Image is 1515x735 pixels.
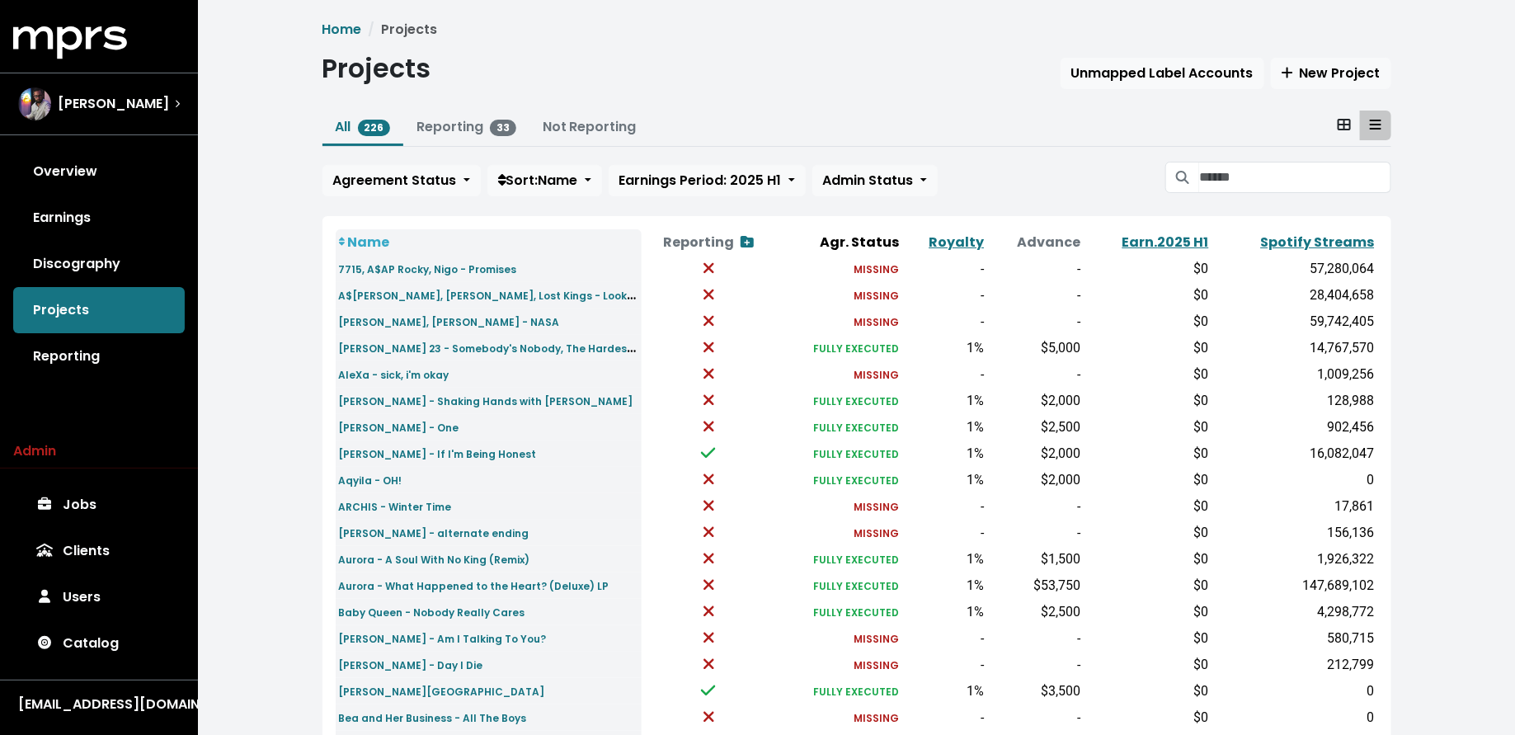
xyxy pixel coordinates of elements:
[13,148,185,195] a: Overview
[336,229,642,256] th: Name
[339,365,449,384] a: AleXa - sick, i'm okay
[322,20,362,39] a: Home
[339,708,527,727] a: Bea and Her Business - All The Boys
[619,171,782,190] span: Earnings Period: 2025 H1
[902,546,987,572] td: 1%
[1122,233,1209,252] a: Earn.2025 H1
[339,444,537,463] a: [PERSON_NAME] - If I'm Being Honest
[1084,441,1212,467] td: $0
[339,711,527,725] small: Bea and Her Business - All The Boys
[854,632,899,646] small: MISSING
[339,394,633,408] small: [PERSON_NAME] - Shaking Hands with [PERSON_NAME]
[487,165,602,196] button: Sort:Name
[1084,546,1212,572] td: $0
[1084,599,1212,625] td: $0
[902,599,987,625] td: 1%
[902,441,987,467] td: 1%
[339,500,452,514] small: ARCHIS - Winter Time
[339,523,529,542] a: [PERSON_NAME] - alternate ending
[902,414,987,441] td: 1%
[1282,64,1381,82] span: New Project
[987,361,1084,388] td: -
[1261,233,1375,252] a: Spotify Streams
[823,171,914,190] span: Admin Status
[813,474,899,488] small: FULLY EXECUTED
[339,262,517,276] small: 7715, A$AP Rocky, Nigo - Promises
[1084,335,1212,361] td: $0
[339,259,517,278] a: 7715, A$AP Rocky, Nigo - Promises
[1041,604,1080,620] span: $2,500
[902,704,987,731] td: -
[543,117,637,136] a: Not Reporting
[13,241,185,287] a: Discography
[339,285,683,304] a: A$[PERSON_NAME], [PERSON_NAME], Lost Kings - Look At Us Now
[813,553,899,567] small: FULLY EXECUTED
[902,520,987,546] td: -
[902,256,987,282] td: -
[1084,678,1212,704] td: $0
[13,574,185,620] a: Users
[1212,388,1378,414] td: 128,988
[1084,520,1212,546] td: $0
[1041,551,1080,567] span: $1,500
[987,282,1084,309] td: -
[854,658,899,672] small: MISSING
[1033,577,1080,593] span: $53,750
[339,685,545,699] small: [PERSON_NAME][GEOGRAPHIC_DATA]
[854,368,899,382] small: MISSING
[339,421,459,435] small: [PERSON_NAME] - One
[1212,704,1378,731] td: 0
[902,625,987,652] td: -
[339,338,658,357] small: [PERSON_NAME] 23 - Somebody's Nobody, The Hardest Part
[339,497,452,516] a: ARCHIS - Winter Time
[1041,419,1080,435] span: $2,500
[1338,118,1351,131] svg: Card View
[929,233,984,252] a: Royalty
[902,493,987,520] td: -
[1212,493,1378,520] td: 17,861
[813,447,899,461] small: FULLY EXECUTED
[987,704,1084,731] td: -
[1212,520,1378,546] td: 156,136
[339,474,402,488] small: Aqyila - OH!
[1084,309,1212,335] td: $0
[987,309,1084,335] td: -
[609,165,806,196] button: Earnings Period: 2025 H1
[854,262,899,276] small: MISSING
[1041,472,1080,488] span: $2,000
[1212,309,1378,335] td: 59,742,405
[987,229,1084,256] th: Advance
[18,695,180,714] div: [EMAIL_ADDRESS][DOMAIN_NAME]
[13,620,185,667] a: Catalog
[1212,361,1378,388] td: 1,009,256
[1212,441,1378,467] td: 16,082,047
[987,256,1084,282] td: -
[1041,445,1080,461] span: $2,000
[1370,118,1381,131] svg: Table View
[339,447,537,461] small: [PERSON_NAME] - If I'm Being Honest
[13,694,185,715] button: [EMAIL_ADDRESS][DOMAIN_NAME]
[322,53,431,84] h1: Projects
[987,652,1084,678] td: -
[987,625,1084,652] td: -
[902,335,987,361] td: 1%
[336,117,391,136] a: All226
[1212,652,1378,678] td: 212,799
[813,394,899,408] small: FULLY EXECUTED
[339,315,560,329] small: [PERSON_NAME], [PERSON_NAME] - NASA
[1212,599,1378,625] td: 4,298,772
[416,117,516,136] a: Reporting33
[902,282,987,309] td: -
[1212,256,1378,282] td: 57,280,064
[339,579,609,593] small: Aurora - What Happened to the Heart? (Deluxe) LP
[1212,282,1378,309] td: 28,404,658
[902,388,987,414] td: 1%
[1041,393,1080,408] span: $2,000
[339,681,545,700] a: [PERSON_NAME][GEOGRAPHIC_DATA]
[339,655,483,674] a: [PERSON_NAME] - Day I Die
[642,229,775,256] th: Reporting
[339,391,633,410] a: [PERSON_NAME] - Shaking Hands with [PERSON_NAME]
[339,549,530,568] a: Aurora - A Soul With No King (Remix)
[813,685,899,699] small: FULLY EXECUTED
